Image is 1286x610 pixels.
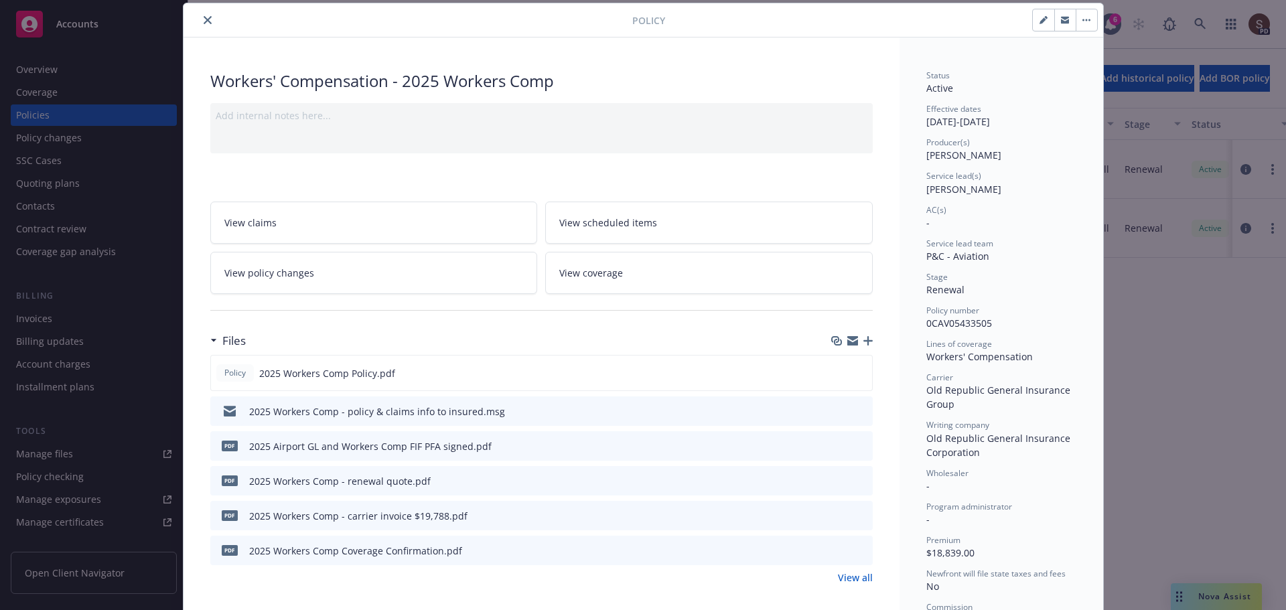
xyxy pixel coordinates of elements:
[559,266,623,280] span: View coverage
[926,568,1066,579] span: Newfront will file state taxes and fees
[210,70,873,92] div: Workers' Compensation - 2025 Workers Comp
[632,13,665,27] span: Policy
[249,544,462,558] div: 2025 Workers Comp Coverage Confirmation.pdf
[926,170,981,181] span: Service lead(s)
[926,70,950,81] span: Status
[222,332,246,350] h3: Files
[926,305,979,316] span: Policy number
[926,513,930,526] span: -
[926,372,953,383] span: Carrier
[210,202,538,244] a: View claims
[259,366,395,380] span: 2025 Workers Comp Policy.pdf
[855,404,867,418] button: preview file
[926,283,964,296] span: Renewal
[545,202,873,244] a: View scheduled items
[249,474,431,488] div: 2025 Workers Comp - renewal quote.pdf
[210,252,538,294] a: View policy changes
[833,366,844,380] button: download file
[249,404,505,418] div: 2025 Workers Comp - policy & claims info to insured.msg
[210,332,246,350] div: Files
[222,510,238,520] span: pdf
[926,580,939,593] span: No
[855,474,867,488] button: preview file
[834,544,845,558] button: download file
[855,509,867,523] button: preview file
[834,509,845,523] button: download file
[249,439,492,453] div: 2025 Airport GL and Workers Comp FIF PFA signed.pdf
[222,441,238,451] span: pdf
[926,384,1073,410] span: Old Republic General Insurance Group
[926,534,960,546] span: Premium
[926,271,948,283] span: Stage
[926,216,930,229] span: -
[926,546,975,559] span: $18,839.00
[926,419,989,431] span: Writing company
[926,149,1001,161] span: [PERSON_NAME]
[926,317,992,329] span: 0CAV05433505
[222,545,238,555] span: pdf
[855,366,867,380] button: preview file
[926,204,946,216] span: AC(s)
[926,82,953,94] span: Active
[200,12,216,28] button: close
[926,183,1001,196] span: [PERSON_NAME]
[224,266,314,280] span: View policy changes
[834,474,845,488] button: download file
[855,544,867,558] button: preview file
[926,103,981,115] span: Effective dates
[926,501,1012,512] span: Program administrator
[855,439,867,453] button: preview file
[834,404,845,418] button: download file
[926,350,1076,364] div: Workers' Compensation
[545,252,873,294] a: View coverage
[559,216,657,230] span: View scheduled items
[926,432,1073,459] span: Old Republic General Insurance Corporation
[926,467,969,479] span: Wholesaler
[926,250,989,262] span: P&C - Aviation
[249,509,468,523] div: 2025 Workers Comp - carrier invoice $19,788.pdf
[222,475,238,485] span: pdf
[926,137,970,148] span: Producer(s)
[926,103,1076,129] div: [DATE] - [DATE]
[834,439,845,453] button: download file
[224,216,277,230] span: View claims
[838,570,873,585] a: View all
[926,479,930,492] span: -
[216,108,867,123] div: Add internal notes here...
[926,338,992,350] span: Lines of coverage
[926,238,993,249] span: Service lead team
[222,367,248,379] span: Policy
